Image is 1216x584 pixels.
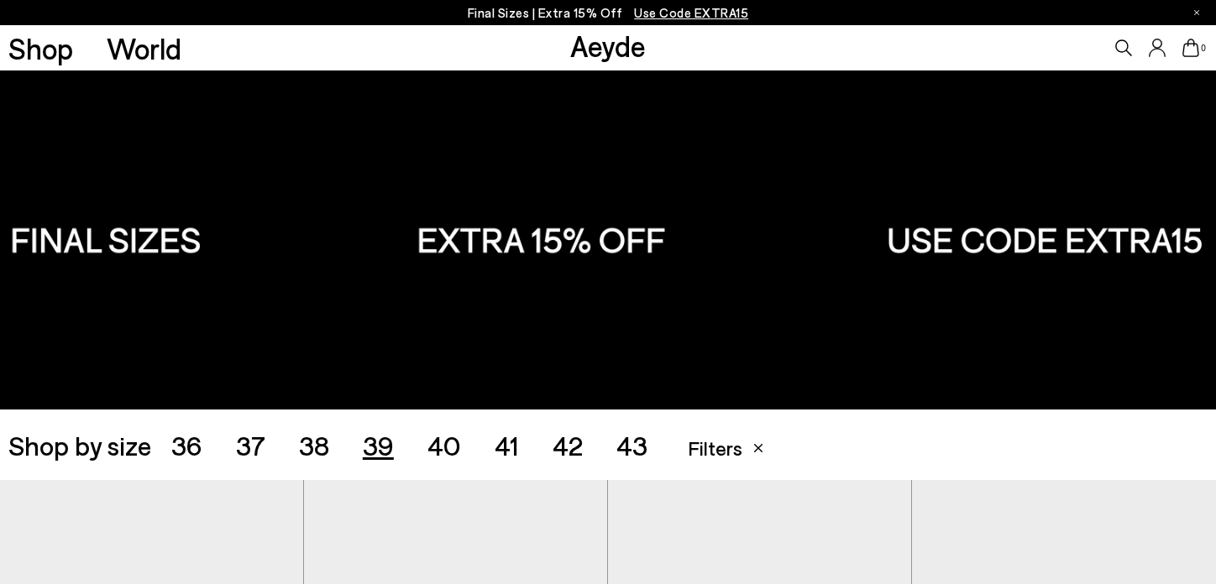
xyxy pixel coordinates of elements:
[616,429,647,461] span: 43
[363,429,394,461] span: 39
[1182,39,1199,57] a: 0
[299,429,329,461] span: 38
[107,34,181,63] a: World
[553,429,583,461] span: 42
[8,34,73,63] a: Shop
[8,431,151,458] span: Shop by size
[1199,44,1208,53] span: 0
[495,429,519,461] span: 41
[427,429,461,461] span: 40
[171,429,202,461] span: 36
[634,5,748,20] span: Navigate to /collections/ss25-final-sizes
[236,429,265,461] span: 37
[468,3,749,23] p: Final Sizes | Extra 15% Off
[688,435,742,460] span: Filters
[570,28,646,63] a: Aeyde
